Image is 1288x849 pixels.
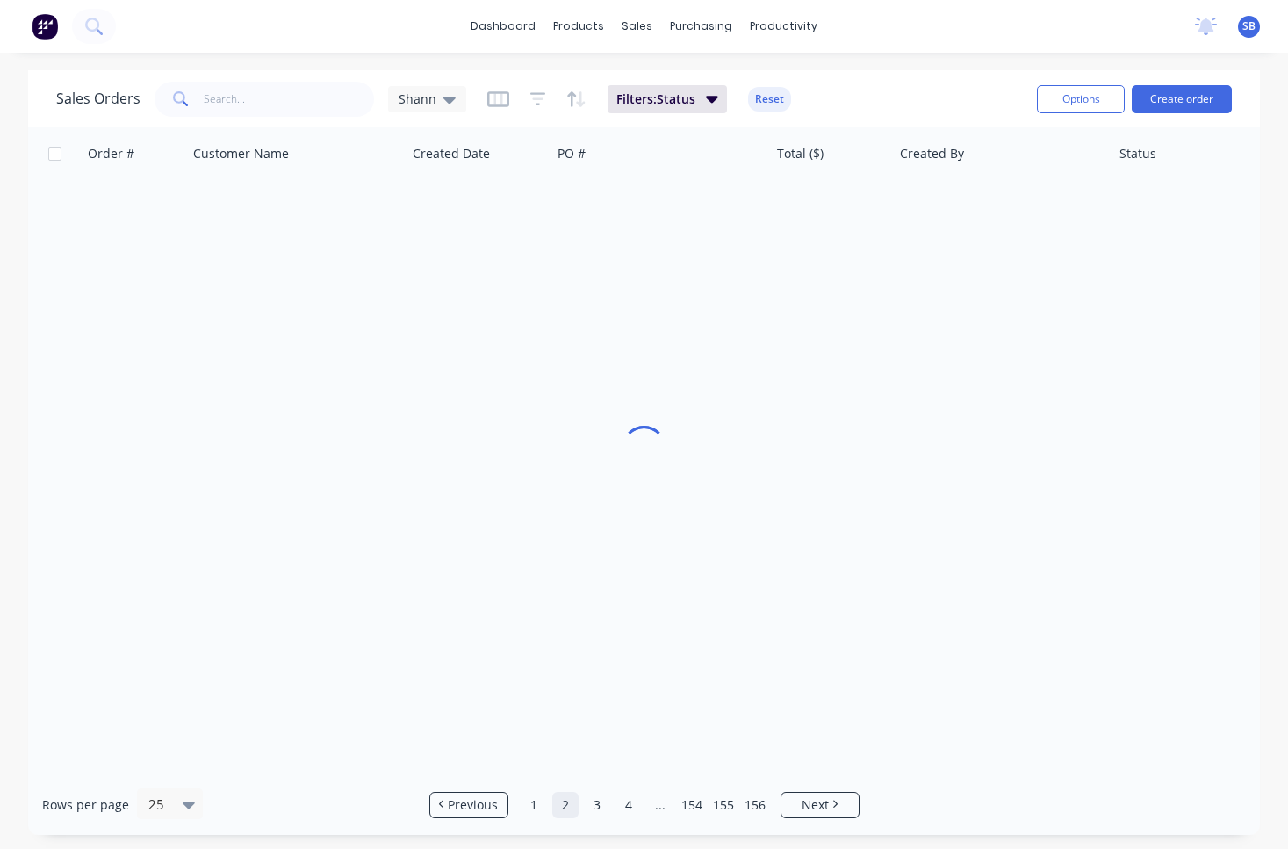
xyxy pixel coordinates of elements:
[647,792,673,818] a: Jump forward
[42,796,129,814] span: Rows per page
[544,13,613,40] div: products
[32,13,58,40] img: Factory
[615,792,642,818] a: Page 4
[616,90,695,108] span: Filters: Status
[710,792,737,818] a: Page 155
[613,13,661,40] div: sales
[448,796,498,814] span: Previous
[608,85,727,113] button: Filters:Status
[413,145,490,162] div: Created Date
[741,13,826,40] div: productivity
[1119,145,1156,162] div: Status
[802,796,829,814] span: Next
[777,145,824,162] div: Total ($)
[661,13,741,40] div: purchasing
[193,145,289,162] div: Customer Name
[1132,85,1232,113] button: Create order
[56,90,140,107] h1: Sales Orders
[584,792,610,818] a: Page 3
[1242,18,1256,34] span: SB
[679,792,705,818] a: Page 154
[900,145,964,162] div: Created By
[781,796,859,814] a: Next page
[1037,85,1125,113] button: Options
[521,792,547,818] a: Page 1
[399,90,436,108] span: Shann
[430,796,507,814] a: Previous page
[748,87,791,112] button: Reset
[88,145,134,162] div: Order #
[558,145,586,162] div: PO #
[462,13,544,40] a: dashboard
[204,82,375,117] input: Search...
[742,792,768,818] a: Page 156
[422,792,867,818] ul: Pagination
[552,792,579,818] a: Page 2 is your current page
